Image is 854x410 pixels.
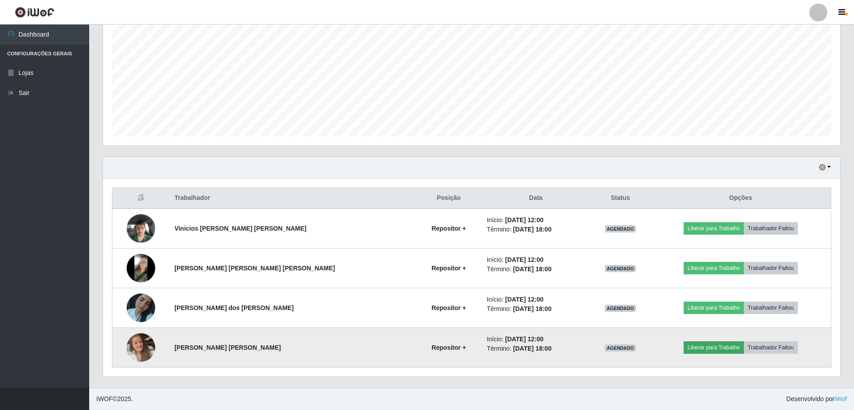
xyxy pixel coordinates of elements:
span: © 2025 . [96,394,133,404]
img: 1748343495285.jpeg [127,209,155,247]
button: Trabalhador Faltou [744,222,798,235]
strong: [PERSON_NAME] dos [PERSON_NAME] [174,304,294,311]
li: Término: [487,304,585,314]
strong: [PERSON_NAME] [PERSON_NAME] [PERSON_NAME] [174,265,335,272]
th: Trabalhador [169,188,416,209]
th: Status [590,188,651,209]
th: Data [481,188,590,209]
time: [DATE] 12:00 [505,256,544,263]
strong: [PERSON_NAME] [PERSON_NAME] [174,344,281,351]
time: [DATE] 18:00 [513,226,552,233]
li: Término: [487,225,585,234]
time: [DATE] 12:00 [505,335,544,343]
li: Término: [487,265,585,274]
img: 1754663023387.jpeg [127,322,155,373]
img: 1753965391746.jpeg [127,282,155,333]
img: CoreUI Logo [15,7,54,18]
strong: Repositor + [432,225,466,232]
span: IWOF [96,395,113,402]
img: 1748484954184.jpeg [127,254,155,282]
button: Liberar para Trabalho [684,262,744,274]
li: Início: [487,255,585,265]
span: AGENDADO [605,265,636,272]
strong: Repositor + [432,344,466,351]
button: Trabalhador Faltou [744,341,798,354]
time: [DATE] 12:00 [505,216,544,224]
strong: Vinicios [PERSON_NAME] [PERSON_NAME] [174,225,306,232]
span: AGENDADO [605,225,636,232]
a: iWof [834,395,847,402]
button: Liberar para Trabalho [684,222,744,235]
time: [DATE] 18:00 [513,345,552,352]
th: Opções [651,188,831,209]
button: Trabalhador Faltou [744,302,798,314]
li: Término: [487,344,585,353]
li: Início: [487,335,585,344]
button: Liberar para Trabalho [684,302,744,314]
button: Liberar para Trabalho [684,341,744,354]
button: Trabalhador Faltou [744,262,798,274]
time: [DATE] 18:00 [513,305,552,312]
strong: Repositor + [432,304,466,311]
span: AGENDADO [605,344,636,352]
li: Início: [487,215,585,225]
strong: Repositor + [432,265,466,272]
time: [DATE] 12:00 [505,296,544,303]
span: AGENDADO [605,305,636,312]
time: [DATE] 18:00 [513,265,552,273]
li: Início: [487,295,585,304]
th: Posição [416,188,481,209]
span: Desenvolvido por [786,394,847,404]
